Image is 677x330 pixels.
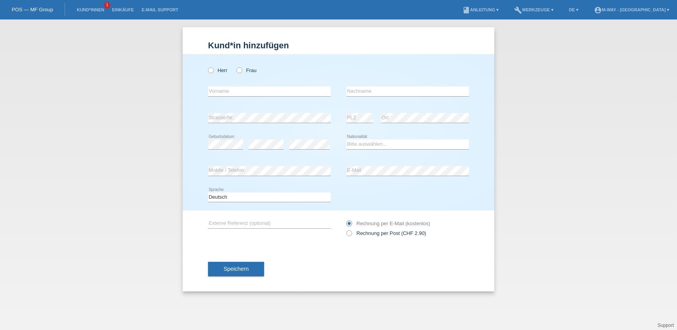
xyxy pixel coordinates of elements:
a: buildWerkzeuge ▾ [510,7,557,12]
i: build [514,6,522,14]
input: Rechnung per E-Mail (kostenlos) [346,221,351,230]
i: account_circle [594,6,602,14]
input: Herr [208,67,213,72]
label: Herr [208,67,227,73]
i: book [462,6,470,14]
label: Frau [236,67,256,73]
a: Support [658,323,674,328]
span: 1 [104,2,110,9]
button: Speichern [208,262,264,277]
a: E-Mail Support [138,7,182,12]
input: Rechnung per Post (CHF 2.90) [346,230,351,240]
input: Frau [236,67,242,72]
span: Speichern [224,266,249,272]
h1: Kund*in hinzufügen [208,41,469,50]
a: DE ▾ [565,7,582,12]
a: account_circlem-way - [GEOGRAPHIC_DATA] ▾ [590,7,673,12]
a: Kund*innen [73,7,108,12]
label: Rechnung per E-Mail (kostenlos) [346,221,430,226]
a: Einkäufe [108,7,138,12]
label: Rechnung per Post (CHF 2.90) [346,230,426,236]
a: bookAnleitung ▾ [458,7,502,12]
a: POS — MF Group [12,7,53,12]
